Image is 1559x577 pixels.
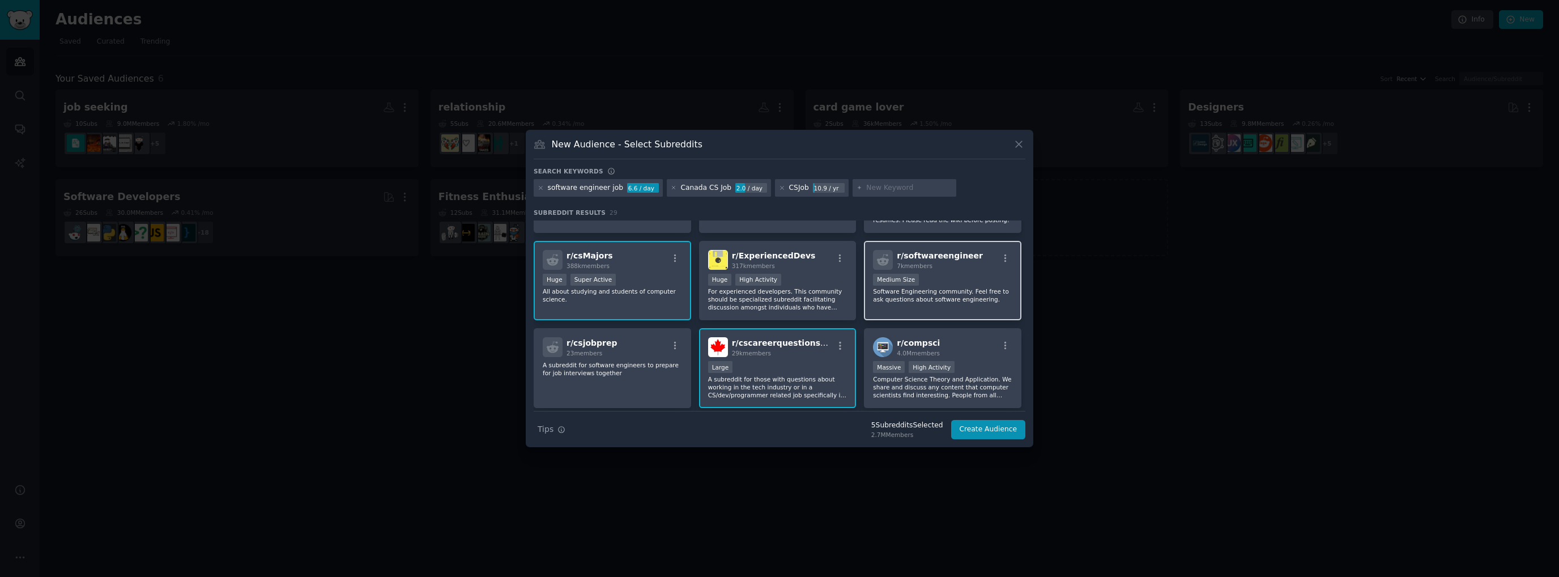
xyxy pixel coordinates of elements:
p: A subreddit for those with questions about working in the tech industry or in a CS/dev/programmer... [708,375,847,399]
h3: Search keywords [534,167,603,175]
div: High Activity [909,361,955,373]
span: 317k members [732,262,775,269]
div: High Activity [735,274,781,286]
p: Computer Science Theory and Application. We share and discuss any content that computer scientist... [873,375,1012,399]
span: r/ csjobprep [566,338,617,347]
div: 2.7M Members [871,431,943,439]
h3: New Audience - Select Subreddits [552,138,702,150]
span: r/ compsci [897,338,940,347]
div: Large [708,361,733,373]
img: ExperiencedDevs [708,250,728,270]
span: r/ ExperiencedDevs [732,251,816,260]
span: 7k members [897,262,932,269]
button: Create Audience [951,420,1026,439]
button: Tips [534,419,569,439]
span: 4.0M members [897,350,940,357]
p: For experienced developers. This community should be specialized subreddit facilitating discussio... [708,287,847,311]
span: 29 [610,209,617,216]
span: 388k members [566,262,610,269]
span: r/ cscareerquestionsCAD [732,338,839,347]
div: Canada CS Job [680,183,731,193]
p: A subreddit for software engineers to prepare for job interviews together [543,361,682,377]
div: Medium Size [873,274,919,286]
span: Tips [538,423,553,435]
div: 10.9 / yr [813,183,845,193]
span: r/ csMajors [566,251,613,260]
div: 2.0 / day [735,183,767,193]
img: cscareerquestionsCAD [708,337,728,357]
div: Huge [543,274,566,286]
div: CSJob [789,183,809,193]
span: 23 members [566,350,602,357]
div: software engineer job [548,183,623,193]
span: r/ softwareengineer [897,251,983,260]
span: 29k members [732,350,771,357]
div: Massive [873,361,905,373]
div: Huge [708,274,732,286]
div: Super Active [570,274,616,286]
div: 5 Subreddit s Selected [871,421,943,431]
div: 6.6 / day [627,183,659,193]
p: Software Engineering community. Feel free to ask questions about software engineering. [873,287,1012,303]
input: New Keyword [866,183,952,193]
span: Subreddit Results [534,209,606,217]
img: compsci [873,337,893,357]
p: All about studying and students of computer science. [543,287,682,303]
